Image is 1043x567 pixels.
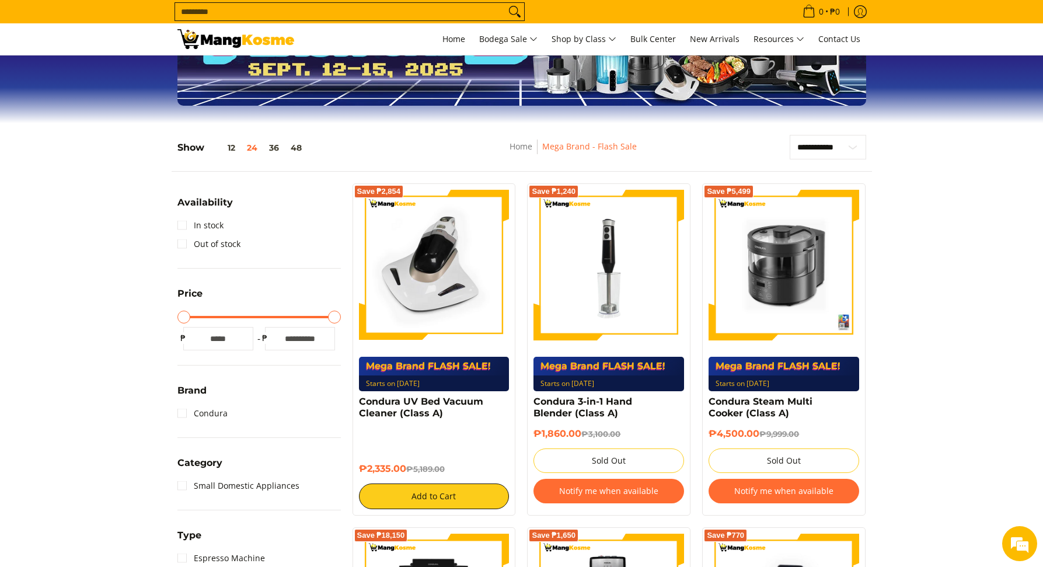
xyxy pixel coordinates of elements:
[177,404,228,423] a: Condura
[690,33,739,44] span: New Arrivals
[437,23,471,55] a: Home
[533,479,684,503] button: Notify me when available
[177,235,240,253] a: Out of stock
[546,23,622,55] a: Shop by Class
[357,532,405,539] span: Save ₱18,150
[177,216,224,235] a: In stock
[709,396,812,419] a: Condura Steam Multi Cooker (Class A)
[177,386,207,404] summary: Open
[709,190,859,340] img: Condura Steam Multi Cooker (Class A)
[6,319,222,360] textarea: Type your message and hit 'Enter'
[68,147,161,265] span: We're online!
[533,190,684,340] img: Condura 3-in-1 Hand Blender (Class A) - 0
[191,6,219,34] div: Minimize live chat window
[759,429,799,439] del: ₱9,999.00
[684,23,745,55] a: New Arrivals
[177,332,189,344] span: ₱
[533,428,684,440] h6: ₱1,860.00
[177,458,222,468] span: Category
[817,8,825,16] span: 0
[306,23,866,55] nav: Main Menu
[709,479,859,503] button: Notify me when available
[473,23,543,55] a: Bodega Sale
[707,532,744,539] span: Save ₱770
[177,531,201,549] summary: Open
[707,188,751,195] span: Save ₱5,499
[177,142,308,154] h5: Show
[61,65,196,81] div: Chat with us now
[533,396,632,419] a: Condura 3-in-1 Hand Blender (Class A)
[799,5,843,18] span: •
[581,429,620,439] del: ₱3,100.00
[709,428,859,440] h6: ₱4,500.00
[359,190,510,340] img: Condura UV Bed Vacuum Cleaner (Class A)
[709,448,859,473] button: Sold Out
[428,140,718,166] nav: Breadcrumbs
[505,3,524,20] button: Search
[177,198,233,207] span: Availability
[177,458,222,476] summary: Open
[285,143,308,152] button: 48
[479,32,538,47] span: Bodega Sale
[177,198,233,216] summary: Open
[748,23,810,55] a: Resources
[406,464,445,474] del: ₱5,189.00
[532,188,575,195] span: Save ₱1,240
[442,33,465,44] span: Home
[630,33,676,44] span: Bulk Center
[510,141,532,152] a: Home
[177,531,201,540] span: Type
[754,32,804,47] span: Resources
[359,483,510,509] button: Add to Cart
[542,141,637,152] a: Mega Brand - Flash Sale
[177,289,203,307] summary: Open
[177,29,294,49] img: MANG KOSME MEGA BRAND FLASH SALE: September 12-15, 2025 l Mang Kosme
[828,8,842,16] span: ₱0
[818,33,860,44] span: Contact Us
[359,463,510,475] h6: ₱2,335.00
[259,332,271,344] span: ₱
[532,532,575,539] span: Save ₱1,650
[359,396,483,419] a: Condura UV Bed Vacuum Cleaner (Class A)
[625,23,682,55] a: Bulk Center
[533,448,684,473] button: Sold Out
[357,188,401,195] span: Save ₱2,854
[177,289,203,298] span: Price
[177,476,299,495] a: Small Domestic Appliances
[177,386,207,395] span: Brand
[552,32,616,47] span: Shop by Class
[263,143,285,152] button: 36
[204,143,241,152] button: 12
[241,143,263,152] button: 24
[812,23,866,55] a: Contact Us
